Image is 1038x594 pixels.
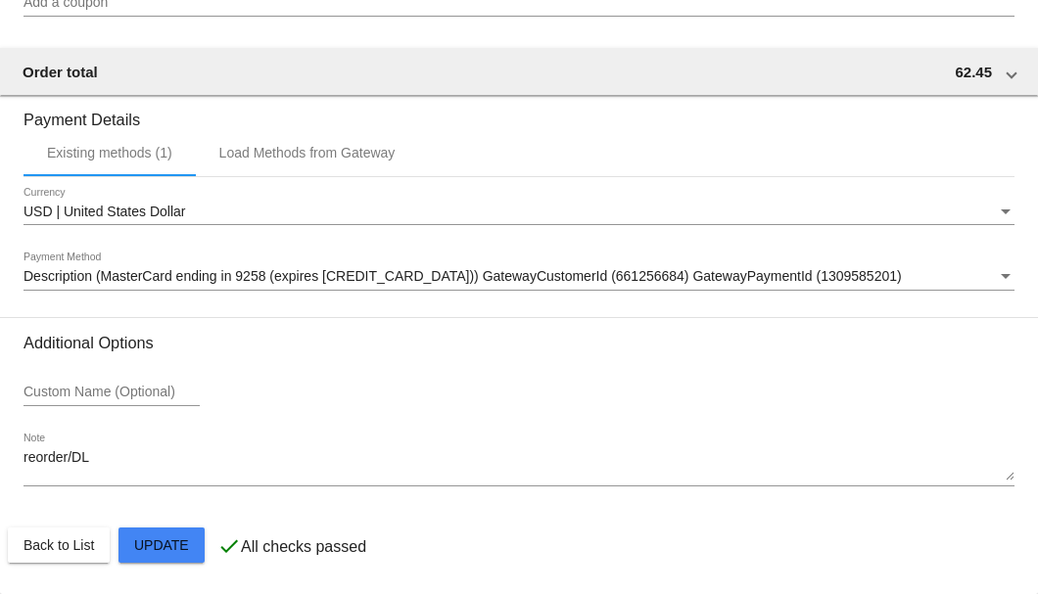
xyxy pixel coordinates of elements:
[241,538,366,556] p: All checks passed
[24,334,1014,352] h3: Additional Options
[23,64,98,80] span: Order total
[118,527,205,563] button: Update
[8,527,110,563] button: Back to List
[219,145,396,160] div: Load Methods from Gateway
[24,269,1014,285] mat-select: Payment Method
[24,204,185,219] span: USD | United States Dollar
[24,385,200,400] input: Custom Name (Optional)
[24,537,94,553] span: Back to List
[24,205,1014,220] mat-select: Currency
[217,534,241,558] mat-icon: check
[134,537,189,553] span: Update
[24,268,902,284] span: Description (MasterCard ending in 9258 (expires [CREDIT_CARD_DATA])) GatewayCustomerId (661256684...
[24,96,1014,129] h3: Payment Details
[47,145,172,160] div: Existing methods (1)
[955,64,992,80] span: 62.45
